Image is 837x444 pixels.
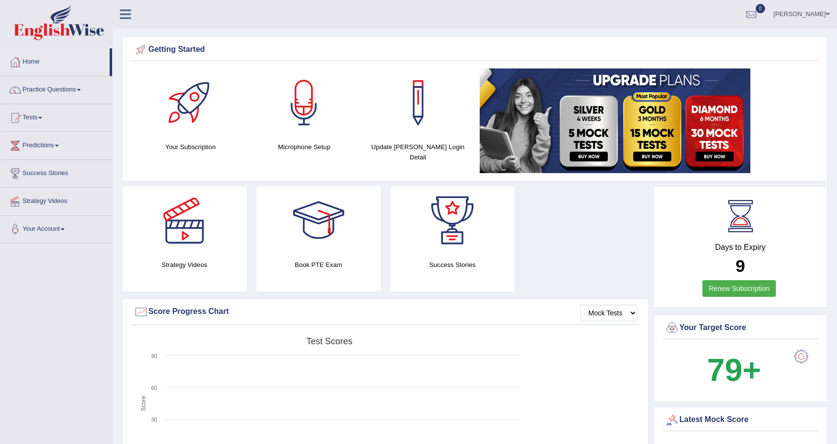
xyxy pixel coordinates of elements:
[707,352,761,388] b: 79+
[391,260,515,270] h4: Success Stories
[0,104,112,129] a: Tests
[122,260,247,270] h4: Strategy Videos
[256,260,381,270] h4: Book PTE Exam
[306,336,352,346] tspan: Test scores
[366,142,470,162] h4: Update [PERSON_NAME] Login Detail
[139,142,242,152] h4: Your Subscription
[151,417,157,422] text: 30
[0,188,112,212] a: Strategy Videos
[665,243,816,252] h4: Days to Expiry
[0,216,112,240] a: Your Account
[480,68,750,173] img: small5.jpg
[140,396,147,411] tspan: Score
[0,48,110,73] a: Home
[252,142,356,152] h4: Microphone Setup
[756,4,766,13] span: 0
[151,353,157,359] text: 90
[665,413,816,427] div: Latest Mock Score
[736,256,745,275] b: 9
[151,385,157,391] text: 60
[665,321,816,335] div: Your Target Score
[134,43,816,57] div: Getting Started
[134,305,637,319] div: Score Progress Chart
[0,76,112,101] a: Practice Questions
[0,160,112,184] a: Success Stories
[0,132,112,156] a: Predictions
[702,280,776,297] a: Renew Subscription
